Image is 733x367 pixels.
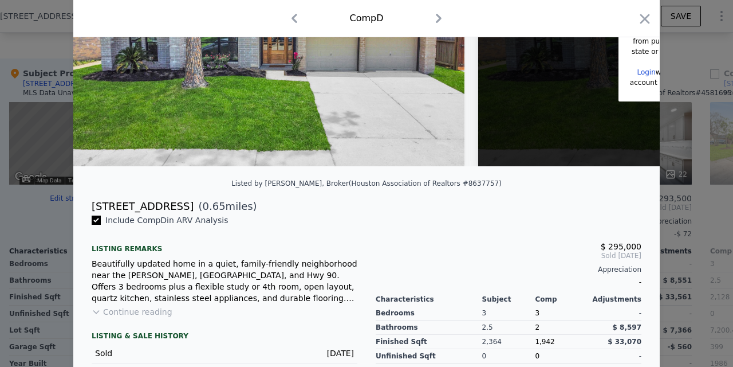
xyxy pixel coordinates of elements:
span: ( miles) [194,198,257,214]
div: Sold [95,348,215,359]
div: Comp [535,295,588,304]
div: 3 [482,306,535,321]
div: 0 [482,349,535,364]
span: 1,942 [535,338,554,346]
div: - [588,306,641,321]
span: 0 [535,352,539,360]
div: Comp D [349,11,383,25]
div: [DATE] [294,348,354,359]
div: Subject [482,295,535,304]
span: $ 33,070 [608,338,641,346]
div: 2.5 [482,321,535,335]
div: Adjustments [588,295,641,304]
span: $ 8,597 [613,323,641,331]
a: Login [637,68,655,76]
span: $ 295,000 [601,242,641,251]
div: Characteristics [376,295,482,304]
button: Continue reading [92,306,172,318]
div: Beautifully updated home in a quiet, family-friendly neighborhood near the [PERSON_NAME], [GEOGRA... [92,258,357,304]
div: Appreciation [376,265,641,274]
div: 2 [535,321,588,335]
span: 3 [535,309,539,317]
div: - [376,274,641,290]
span: Sold [DATE] [376,251,641,260]
div: from public view due to [630,36,717,46]
div: [STREET_ADDRESS] [92,198,194,214]
div: Finished Sqft [376,335,482,349]
div: Unfinished Sqft [376,349,482,364]
div: 2,364 [482,335,535,349]
div: account or client account [630,77,717,88]
div: Bathrooms [376,321,482,335]
div: - [588,349,641,364]
span: Include Comp D in ARV Analysis [101,216,233,225]
div: Listing remarks [92,235,357,253]
span: 0.65 [203,200,226,212]
span: with your agent [656,68,710,76]
div: Listed by [PERSON_NAME], Broker (Houston Association of Realtors #8637757) [231,179,502,188]
div: Bedrooms [376,306,482,321]
div: state or MLS regulations [630,46,717,57]
div: LISTING & SALE HISTORY [92,331,357,343]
